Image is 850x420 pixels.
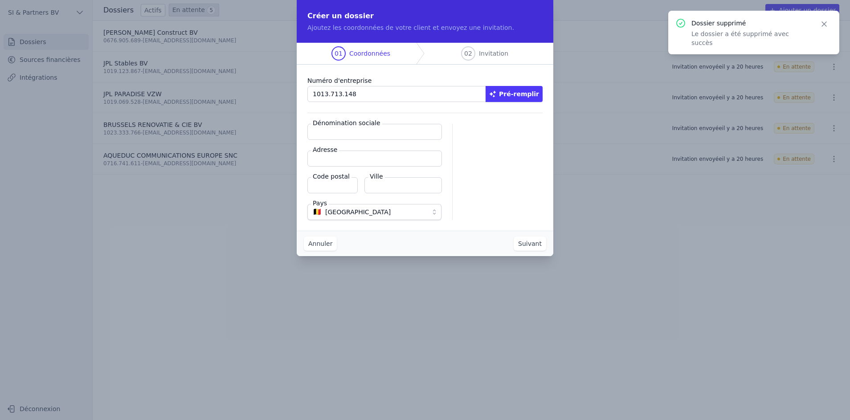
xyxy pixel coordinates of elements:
nav: Progress [297,43,553,65]
button: 🇧🇪 [GEOGRAPHIC_DATA] [307,204,441,220]
button: Annuler [304,237,337,251]
span: Coordonnées [349,49,390,58]
span: Invitation [479,49,508,58]
label: Ville [368,172,385,181]
p: Ajoutez les coordonnées de votre client et envoyez une invitation. [307,23,543,32]
label: Numéro d'entreprise [307,75,543,86]
label: Pays [311,199,329,208]
button: Pré-remplir [486,86,543,102]
p: Le dossier a été supprimé avec succès [691,29,809,47]
span: [GEOGRAPHIC_DATA] [325,207,391,217]
span: 02 [464,49,472,58]
span: 01 [335,49,343,58]
span: 🇧🇪 [313,209,322,215]
label: Adresse [311,145,339,154]
h2: Créer un dossier [307,11,543,21]
label: Code postal [311,172,351,181]
label: Dénomination sociale [311,118,382,127]
p: Dossier supprimé [691,19,809,28]
button: Suivant [514,237,546,251]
